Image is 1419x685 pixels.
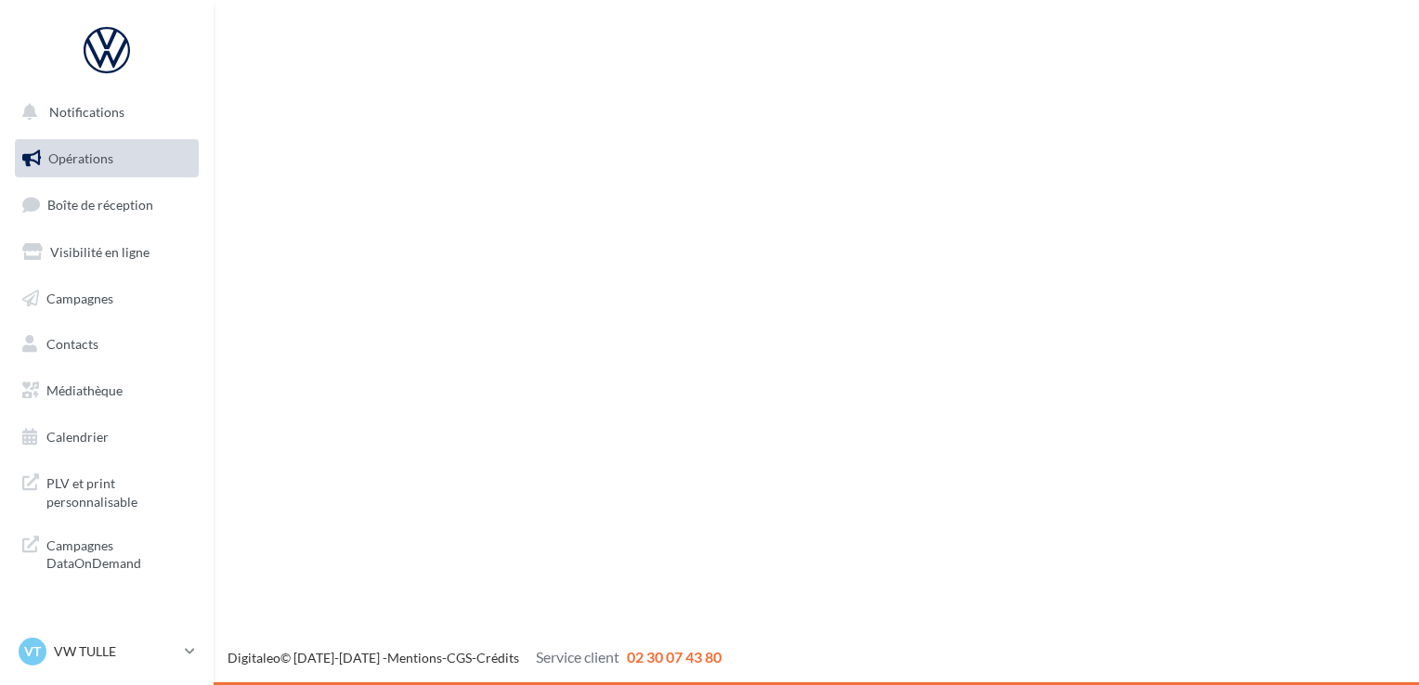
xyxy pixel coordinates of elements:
span: Contacts [46,336,98,352]
a: Campagnes DataOnDemand [11,525,202,580]
a: Campagnes [11,279,202,318]
span: Opérations [48,150,113,166]
span: Visibilité en ligne [50,244,150,260]
span: 02 30 07 43 80 [627,648,722,666]
a: Mentions [387,650,442,666]
a: Médiathèque [11,371,202,410]
span: Campagnes [46,290,113,305]
a: Calendrier [11,418,202,457]
span: Service client [536,648,619,666]
span: VT [24,642,41,661]
span: Campagnes DataOnDemand [46,533,191,573]
a: CGS [447,650,472,666]
span: Médiathèque [46,382,123,398]
a: PLV et print personnalisable [11,463,202,518]
a: Contacts [11,325,202,364]
a: VT VW TULLE [15,634,199,669]
p: VW TULLE [54,642,177,661]
a: Boîte de réception [11,185,202,225]
button: Notifications [11,93,195,132]
a: Crédits [476,650,519,666]
span: Notifications [49,104,124,120]
span: Calendrier [46,429,109,445]
span: Boîte de réception [47,197,153,213]
span: PLV et print personnalisable [46,471,191,511]
a: Visibilité en ligne [11,233,202,272]
a: Opérations [11,139,202,178]
span: © [DATE]-[DATE] - - - [228,650,722,666]
a: Digitaleo [228,650,280,666]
